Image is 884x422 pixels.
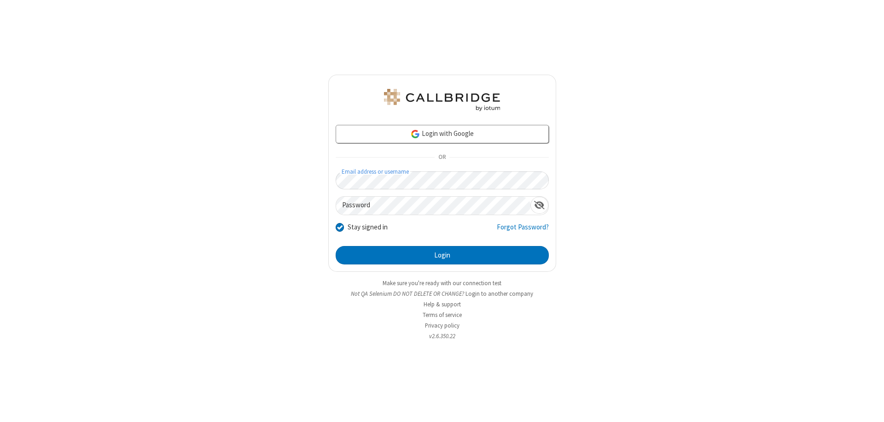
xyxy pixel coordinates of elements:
input: Email address or username [336,171,549,189]
a: Help & support [424,300,461,308]
a: Terms of service [423,311,462,319]
input: Password [336,197,530,215]
li: Not QA Selenium DO NOT DELETE OR CHANGE? [328,289,556,298]
img: QA Selenium DO NOT DELETE OR CHANGE [382,89,502,111]
a: Login with Google [336,125,549,143]
iframe: Chat [861,398,877,416]
label: Stay signed in [348,222,388,233]
button: Login to another company [465,289,533,298]
a: Forgot Password? [497,222,549,240]
a: Privacy policy [425,322,459,329]
img: google-icon.png [410,129,420,139]
span: OR [435,151,449,164]
div: Show password [530,197,548,214]
button: Login [336,246,549,264]
a: Make sure you're ready with our connection test [383,279,501,287]
li: v2.6.350.22 [328,332,556,340]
